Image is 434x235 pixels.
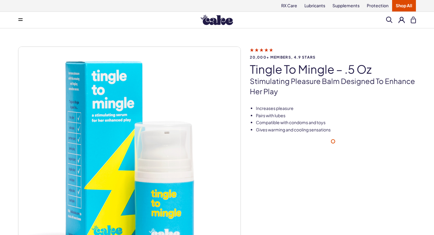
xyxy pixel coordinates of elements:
li: Pairs with lubes [256,113,416,119]
p: Stimulating pleasure balm designed to enhance her play [250,76,416,96]
h1: Tingle To Mingle – .5 oz [250,63,416,76]
a: 20,000+ members, 4.9 stars [250,47,416,59]
img: Hello Cake [201,15,233,25]
li: Gives warming and cooling sensations [256,127,416,133]
li: Compatible with condoms and toys [256,120,416,126]
span: 20,000+ members, 4.9 stars [250,55,416,59]
li: Increases pleasure [256,105,416,111]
